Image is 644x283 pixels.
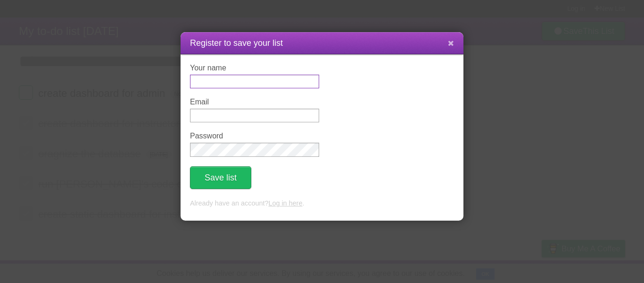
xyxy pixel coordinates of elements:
[268,199,302,207] a: Log in here
[190,64,319,72] label: Your name
[190,166,251,189] button: Save list
[190,132,319,140] label: Password
[190,98,319,106] label: Email
[190,37,454,50] h1: Register to save your list
[190,198,454,209] p: Already have an account? .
